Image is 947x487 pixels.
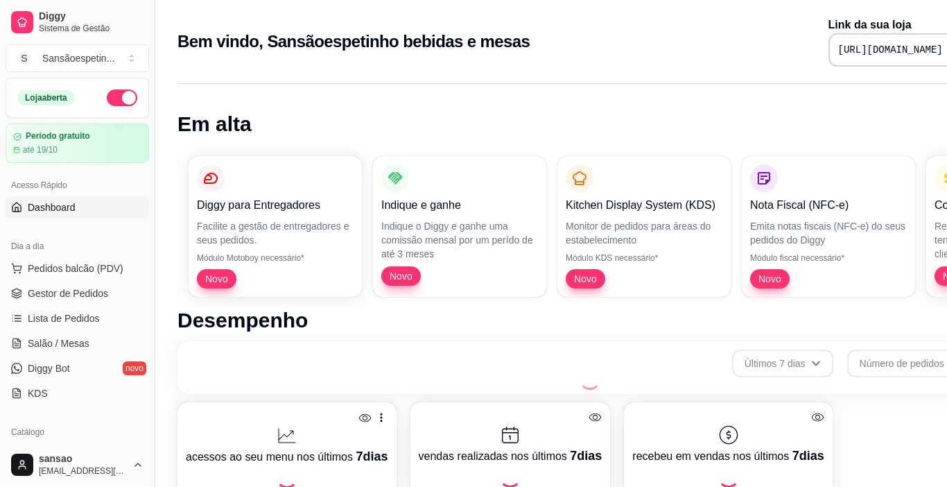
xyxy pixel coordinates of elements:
a: Período gratuitoaté 19/10 [6,123,149,163]
button: Pedidos balcão (PDV) [6,257,149,280]
p: vendas realizadas nos últimos [419,446,602,465]
span: [EMAIL_ADDRESS][DOMAIN_NAME] [39,465,127,477]
span: Sistema de Gestão [39,23,144,34]
span: 7 dias [570,449,602,463]
span: Salão / Mesas [28,336,89,350]
span: 7 dias [356,450,388,463]
span: Novo [753,272,787,286]
p: Indique e ganhe [381,197,538,214]
span: KDS [28,386,48,400]
article: Período gratuito [26,131,90,142]
span: sansao [39,453,127,465]
p: Nota Fiscal (NFC-e) [750,197,907,214]
p: Facilite a gestão de entregadores e seus pedidos. [197,219,354,247]
h2: Bem vindo, Sansãoespetinho bebidas e mesas [177,31,530,53]
span: S [17,51,31,65]
a: DiggySistema de Gestão [6,6,149,39]
span: Novo [384,269,418,283]
a: Lista de Pedidos [6,307,149,330]
p: Módulo fiscal necessário* [750,253,907,264]
a: Diggy Botnovo [6,357,149,379]
button: Diggy para EntregadoresFacilite a gestão de entregadores e seus pedidos.Módulo Motoboy necessário... [189,156,362,297]
button: sansao[EMAIL_ADDRESS][DOMAIN_NAME] [6,448,149,481]
pre: [URL][DOMAIN_NAME] [838,43,943,57]
p: Monitor de pedidos para áreas do estabelecimento [566,219,722,247]
div: Acesso Rápido [6,174,149,196]
div: Sansãoespetin ... [42,51,114,65]
p: Indique o Diggy e ganhe uma comissão mensal por um perído de até 3 meses [381,219,538,261]
span: Novo [200,272,234,286]
span: Novo [568,272,602,286]
button: Indique e ganheIndique o Diggy e ganhe uma comissão mensal por um perído de até 3 mesesNovo [373,156,546,297]
p: Módulo KDS necessário* [566,253,722,264]
p: Módulo Motoboy necessário* [197,253,354,264]
span: Pedidos balcão (PDV) [28,262,123,275]
article: até 19/10 [23,144,58,155]
p: Diggy para Entregadores [197,197,354,214]
p: Emita notas fiscais (NFC-e) do seus pedidos do Diggy [750,219,907,247]
span: Diggy Bot [28,361,70,375]
a: Dashboard [6,196,149,219]
div: Loja aberta [17,90,75,105]
button: Kitchen Display System (KDS)Monitor de pedidos para áreas do estabelecimentoMódulo KDS necessário... [557,156,731,297]
button: Select a team [6,44,149,72]
span: Diggy [39,10,144,23]
span: 7 dias [792,449,824,463]
span: Dashboard [28,200,76,214]
a: Salão / Mesas [6,332,149,354]
p: recebeu em vendas nos últimos [632,446,824,465]
a: KDS [6,382,149,404]
button: Últimos 7 dias [732,350,833,377]
button: Nota Fiscal (NFC-e)Emita notas fiscais (NFC-e) do seus pedidos do DiggyMódulo fiscal necessário*Novo [742,156,915,297]
p: Kitchen Display System (KDS) [566,197,722,214]
div: Dia a dia [6,235,149,257]
div: Loading [579,368,601,390]
p: acessos ao seu menu nos últimos [186,447,388,466]
span: Lista de Pedidos [28,311,100,325]
span: Gestor de Pedidos [28,287,108,300]
a: Gestor de Pedidos [6,282,149,305]
div: Catálogo [6,421,149,443]
button: Alterar Status [107,89,137,106]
